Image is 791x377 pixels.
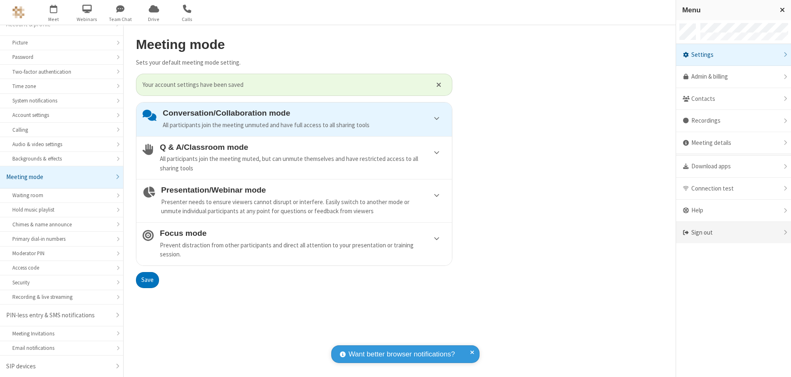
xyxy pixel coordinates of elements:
div: Backgrounds & effects [12,155,111,163]
h4: Presentation/Webinar mode [161,186,446,194]
div: Security [12,279,111,286]
div: Moderator PIN [12,249,111,257]
span: Team Chat [105,16,136,23]
div: All participants join the meeting muted, but can unmute themselves and have restricted access to ... [160,154,446,173]
div: Recording & live streaming [12,293,111,301]
div: Connection test [676,178,791,200]
div: SIP devices [6,362,111,371]
div: Time zone [12,82,111,90]
button: Save [136,272,159,289]
div: Two-factor authentication [12,68,111,76]
div: All participants join the meeting unmuted and have full access to all sharing tools [163,121,446,130]
img: QA Selenium DO NOT DELETE OR CHANGE [12,6,25,19]
div: Prevent distraction from other participants and direct all attention to your presentation or trai... [160,241,446,259]
div: Email notifications [12,344,111,352]
div: Primary dial-in numbers [12,235,111,243]
div: Picture [12,39,111,47]
div: System notifications [12,97,111,105]
h4: Focus mode [160,229,446,237]
div: Recordings [676,110,791,132]
div: Chimes & name announce [12,221,111,228]
div: Settings [676,44,791,66]
p: Sets your default meeting mode setting. [136,58,452,67]
span: Drive [138,16,169,23]
span: Meet [38,16,69,23]
div: Meeting Invitations [12,330,111,337]
button: Close alert [432,79,446,91]
div: PIN-less entry & SMS notifications [6,311,111,320]
div: Password [12,53,111,61]
h3: Menu [682,6,772,14]
div: Meeting details [676,132,791,154]
h2: Meeting mode [136,37,452,52]
span: Calls [172,16,203,23]
h4: Conversation/Collaboration mode [163,109,446,117]
div: Sign out [676,222,791,244]
div: Meeting mode [6,172,111,182]
a: Admin & billing [676,66,791,88]
div: Download apps [676,156,791,178]
div: Contacts [676,88,791,110]
div: Audio & video settings [12,140,111,148]
div: Waiting room [12,191,111,199]
div: Access code [12,264,111,272]
div: Calling [12,126,111,134]
span: Webinars [72,16,103,23]
span: Your account settings have been saved [143,80,426,90]
div: Account settings [12,111,111,119]
h4: Q & A/Classroom mode [160,143,446,151]
div: Hold music playlist [12,206,111,214]
span: Want better browser notifications? [349,349,455,360]
div: Presenter needs to ensure viewers cannot disrupt or interfere. Easily switch to another mode or u... [161,198,446,216]
div: Help [676,200,791,222]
